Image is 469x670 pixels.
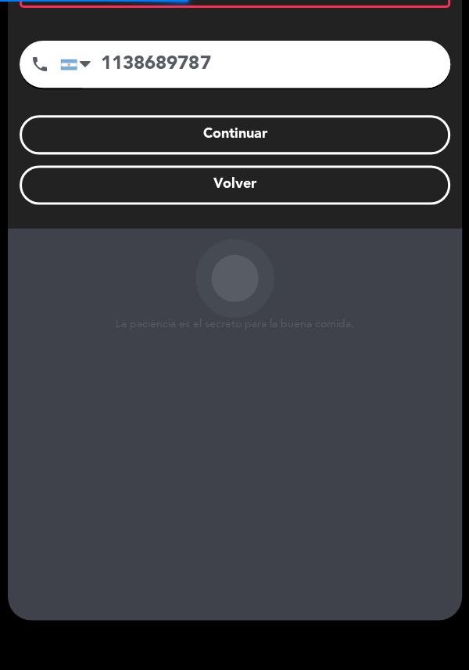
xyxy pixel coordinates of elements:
i: phone [30,56,49,74]
input: Número de teléfono... [60,41,449,88]
div: La paciencia es el secreto para la buena comida. [8,318,461,331]
button: Continuar [20,116,449,155]
div: Argentina: +54 [61,42,97,88]
button: Volver [20,166,449,205]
